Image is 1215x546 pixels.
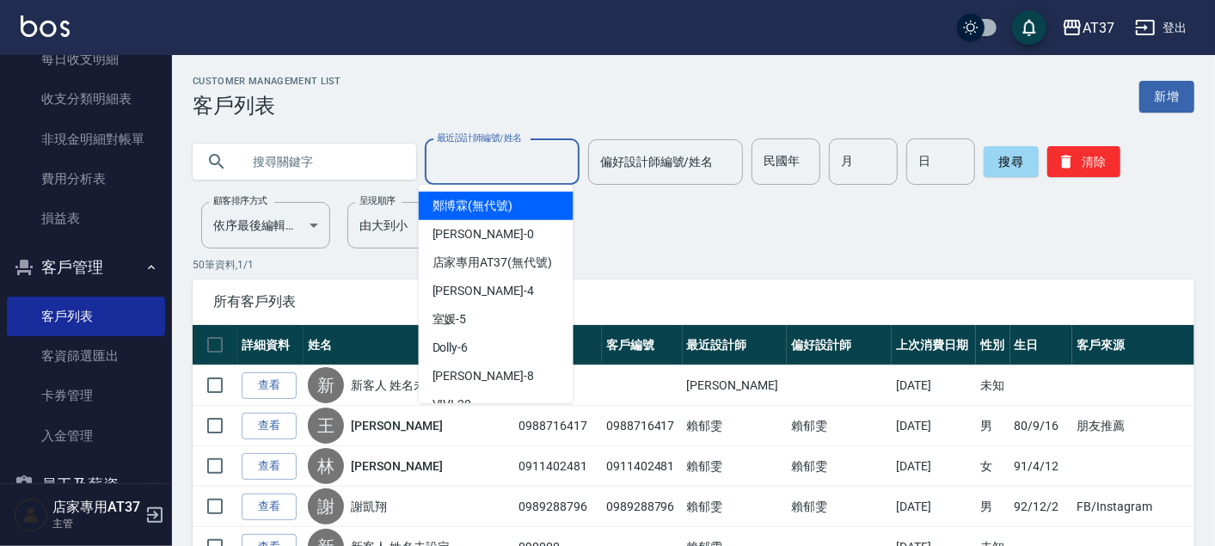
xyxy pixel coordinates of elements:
td: 男 [976,487,1010,527]
a: 客戶列表 [7,297,165,336]
th: 上次消費日期 [892,325,976,365]
th: 偏好設計師 [787,325,892,365]
td: 賴郁雯 [683,446,788,487]
td: 男 [976,406,1010,446]
button: AT37 [1055,10,1121,46]
td: 0989288796 [602,487,683,527]
p: 主管 [52,516,140,531]
td: 未知 [976,365,1010,406]
td: 賴郁雯 [787,406,892,446]
td: 賴郁雯 [683,406,788,446]
button: save [1012,10,1046,45]
label: 顧客排序方式 [213,194,267,207]
th: 客戶來源 [1072,325,1194,365]
td: 朋友推薦 [1072,406,1194,446]
img: Person [14,498,48,532]
a: 損益表 [7,199,165,238]
img: Logo [21,15,70,37]
td: 0911402481 [602,446,683,487]
td: 92/12/2 [1010,487,1073,527]
span: 店家專用AT37 (無代號) [433,254,552,272]
td: [DATE] [892,446,976,487]
h3: 客戶列表 [193,94,341,118]
th: 生日 [1010,325,1073,365]
button: 搜尋 [984,146,1039,177]
a: [PERSON_NAME] [351,417,442,434]
td: 0989288796 [514,487,602,527]
a: 入金管理 [7,416,165,456]
th: 客戶編號 [602,325,683,365]
span: Dolly -6 [433,339,469,357]
td: [DATE] [892,365,976,406]
a: 費用分析表 [7,159,165,199]
a: 查看 [242,453,297,480]
td: 0988716417 [602,406,683,446]
a: 新客人 姓名未設定 [351,377,450,394]
th: 姓名 [304,325,514,365]
a: 卡券管理 [7,376,165,415]
a: 新增 [1139,81,1194,113]
div: 王 [308,408,344,444]
th: 性別 [976,325,1010,365]
a: 謝凱翔 [351,498,387,515]
input: 搜尋關鍵字 [241,138,402,185]
label: 呈現順序 [359,194,396,207]
div: 新 [308,367,344,403]
a: 查看 [242,372,297,399]
span: [PERSON_NAME] -0 [433,225,534,243]
p: 50 筆資料, 1 / 1 [193,257,1194,273]
td: 女 [976,446,1010,487]
div: 林 [308,448,344,484]
td: [DATE] [892,487,976,527]
td: 0988716417 [514,406,602,446]
a: 查看 [242,413,297,439]
span: 鄭博霖 (無代號) [433,197,513,215]
a: 查看 [242,494,297,520]
h5: 店家專用AT37 [52,499,140,516]
span: [PERSON_NAME] -8 [433,367,534,385]
span: 室媛 -5 [433,310,467,328]
h2: Customer Management List [193,76,341,87]
div: 由大到小 [347,202,476,248]
label: 最近設計師編號/姓名 [437,132,522,144]
a: 收支分類明細表 [7,79,165,119]
th: 詳細資料 [237,325,304,365]
button: 清除 [1047,146,1120,177]
button: 客戶管理 [7,245,165,290]
th: 最近設計師 [683,325,788,365]
td: [DATE] [892,406,976,446]
td: FB/Instagram [1072,487,1194,527]
span: [PERSON_NAME] -4 [433,282,534,300]
td: [PERSON_NAME] [683,365,788,406]
span: 所有客戶列表 [213,293,1174,310]
a: 每日收支明細 [7,40,165,79]
button: 員工及薪資 [7,463,165,507]
td: 賴郁雯 [683,487,788,527]
button: 登出 [1128,12,1194,44]
td: 賴郁雯 [787,487,892,527]
a: 客資篩選匯出 [7,336,165,376]
td: 80/9/16 [1010,406,1073,446]
td: 賴郁雯 [787,446,892,487]
div: 依序最後編輯時間 [201,202,330,248]
td: 91/4/12 [1010,446,1073,487]
span: VIVI -20 [433,396,472,414]
a: 非現金明細對帳單 [7,120,165,159]
div: AT37 [1083,17,1114,39]
a: [PERSON_NAME] [351,457,442,475]
div: 謝 [308,488,344,525]
td: 0911402481 [514,446,602,487]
